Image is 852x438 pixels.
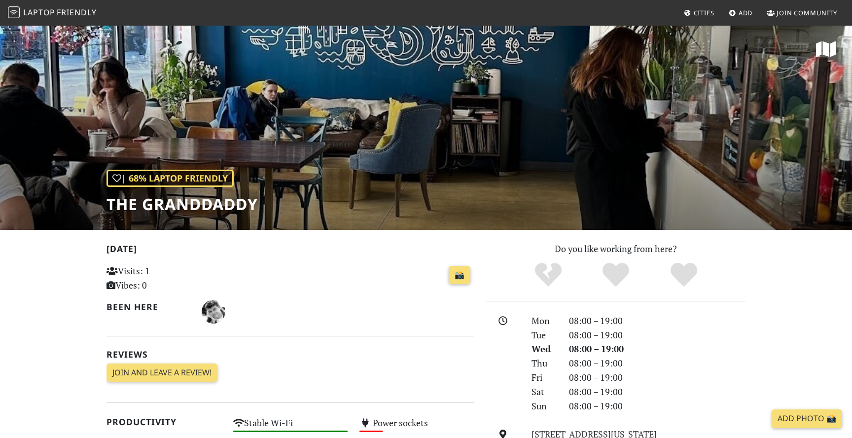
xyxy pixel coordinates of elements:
[8,6,20,18] img: LaptopFriendly
[563,385,751,399] div: 08:00 – 19:00
[582,261,650,289] div: Yes
[526,370,563,385] div: Fri
[526,314,563,328] div: Mon
[373,417,428,429] s: Power sockets
[694,8,714,17] span: Cities
[106,364,217,382] a: Join and leave a review!
[106,244,474,258] h2: [DATE]
[563,356,751,370] div: 08:00 – 19:00
[106,349,474,360] h2: Reviews
[8,4,97,22] a: LaptopFriendly LaptopFriendly
[680,4,718,22] a: Cities
[23,7,55,18] span: Laptop
[777,8,837,17] span: Join Community
[563,328,751,342] div: 08:00 – 19:00
[563,342,751,356] div: 08:00 – 19:00
[106,417,221,427] h2: Productivity
[772,409,842,428] a: Add Photo 📸
[202,305,225,317] span: Vlad Sitalo
[563,399,751,413] div: 08:00 – 19:00
[526,342,563,356] div: Wed
[526,328,563,342] div: Tue
[526,356,563,370] div: Thu
[563,314,751,328] div: 08:00 – 19:00
[486,242,745,256] p: Do you like working from here?
[106,302,190,312] h2: Been here
[563,370,751,385] div: 08:00 – 19:00
[106,195,258,214] h1: The Granddaddy
[725,4,757,22] a: Add
[202,300,225,324] img: 2406-vlad.jpg
[526,385,563,399] div: Sat
[514,261,582,289] div: No
[106,264,221,292] p: Visits: 1 Vibes: 0
[57,7,96,18] span: Friendly
[763,4,841,22] a: Join Community
[650,261,718,289] div: Definitely!
[526,399,563,413] div: Sun
[449,266,470,285] a: 📸
[106,170,234,187] div: | 68% Laptop Friendly
[739,8,753,17] span: Add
